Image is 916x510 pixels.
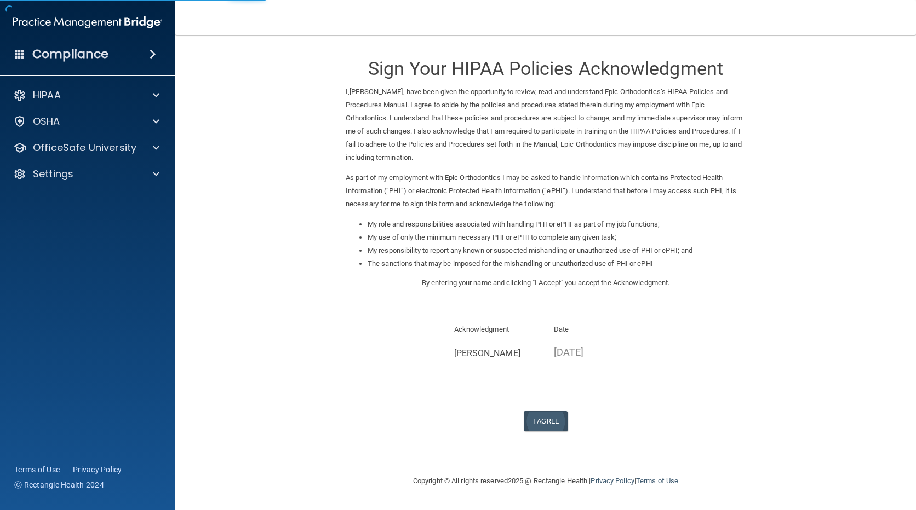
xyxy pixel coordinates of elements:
[524,411,568,431] button: I Agree
[13,11,162,33] img: PMB logo
[13,167,159,181] a: Settings
[368,257,746,270] li: The sanctions that may be imposed for the mishandling or unauthorized use of PHI or ePHI
[13,115,159,128] a: OSHA
[346,171,746,211] p: As part of my employment with Epic Orthodontics I may be asked to handle information which contai...
[454,323,538,336] p: Acknowledgment
[346,85,746,164] p: I, , have been given the opportunity to review, read and understand Epic Orthodontics’s HIPAA Pol...
[13,89,159,102] a: HIPAA
[346,276,746,289] p: By entering your name and clicking "I Accept" you accept the Acknowledgment.
[33,115,60,128] p: OSHA
[636,477,678,485] a: Terms of Use
[14,464,60,475] a: Terms of Use
[368,218,746,231] li: My role and responsibilities associated with handling PHI or ePHI as part of my job functions;
[33,141,136,154] p: OfficeSafe University
[346,463,746,499] div: Copyright © All rights reserved 2025 @ Rectangle Health | |
[346,59,746,79] h3: Sign Your HIPAA Policies Acknowledgment
[13,141,159,154] a: OfficeSafe University
[368,244,746,257] li: My responsibility to report any known or suspected mishandling or unauthorized use of PHI or ePHI...
[554,323,638,336] p: Date
[350,88,403,96] ins: [PERSON_NAME]
[73,464,122,475] a: Privacy Policy
[33,167,73,181] p: Settings
[32,47,108,62] h4: Compliance
[591,477,634,485] a: Privacy Policy
[554,343,638,361] p: [DATE]
[14,479,104,490] span: Ⓒ Rectangle Health 2024
[454,343,538,363] input: Full Name
[368,231,746,244] li: My use of only the minimum necessary PHI or ePHI to complete any given task;
[33,89,61,102] p: HIPAA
